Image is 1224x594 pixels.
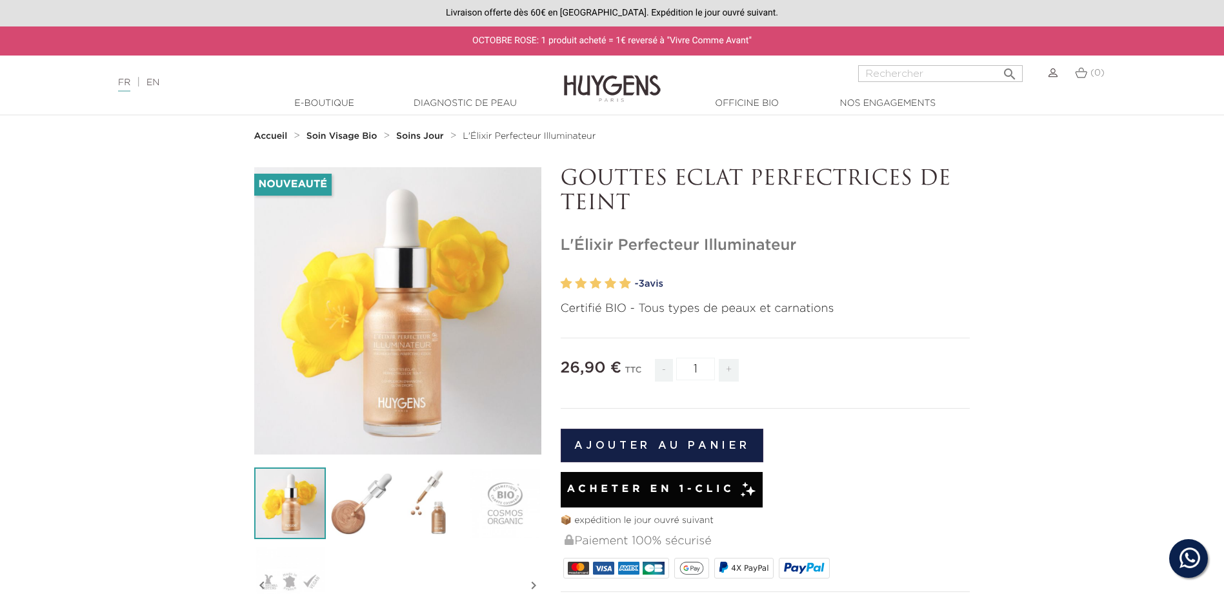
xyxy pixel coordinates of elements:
[568,562,589,575] img: MASTERCARD
[118,78,130,92] a: FR
[565,535,574,545] img: Paiement 100% sécurisé
[679,562,704,575] img: google_pay
[561,429,764,462] button: Ajouter au panier
[401,97,530,110] a: Diagnostic de peau
[112,75,500,90] div: |
[146,78,159,87] a: EN
[590,274,601,293] label: 3
[561,514,970,527] p: 📦 expédition le jour ouvré suivant
[254,467,326,539] img: L'Élixir Perfecteur Illuminateur
[1002,63,1018,78] i: 
[260,97,389,110] a: E-Boutique
[1090,68,1105,77] span: (0)
[575,274,587,293] label: 2
[643,562,664,575] img: CB_NATIONALE
[683,97,812,110] a: Officine Bio
[254,131,290,141] a: Accueil
[254,174,332,196] li: Nouveauté
[396,132,444,141] strong: Soins Jour
[563,527,970,555] div: Paiement 100% sécurisé
[254,132,288,141] strong: Accueil
[306,132,377,141] strong: Soin Visage Bio
[638,279,644,289] span: 3
[998,61,1021,79] button: 
[561,236,970,255] h1: L'Élixir Perfecteur Illuminateur
[823,97,952,110] a: Nos engagements
[676,358,715,380] input: Quantité
[731,564,768,573] span: 4X PayPal
[619,274,631,293] label: 5
[593,562,614,575] img: VISA
[463,131,596,141] a: L'Élixir Perfecteur Illuminateur
[635,274,970,294] a: -3avis
[561,300,970,318] p: Certifié BIO - Tous types de peaux et carnations
[561,360,622,376] span: 26,90 €
[625,356,641,391] div: TTC
[561,274,572,293] label: 1
[605,274,616,293] label: 4
[561,167,970,217] p: GOUTTES ECLAT PERFECTRICES DE TEINT
[618,562,639,575] img: AMEX
[655,359,673,382] span: -
[396,131,446,141] a: Soins Jour
[719,359,739,382] span: +
[858,65,1023,82] input: Rechercher
[564,54,661,104] img: Huygens
[463,132,596,141] span: L'Élixir Perfecteur Illuminateur
[306,131,381,141] a: Soin Visage Bio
